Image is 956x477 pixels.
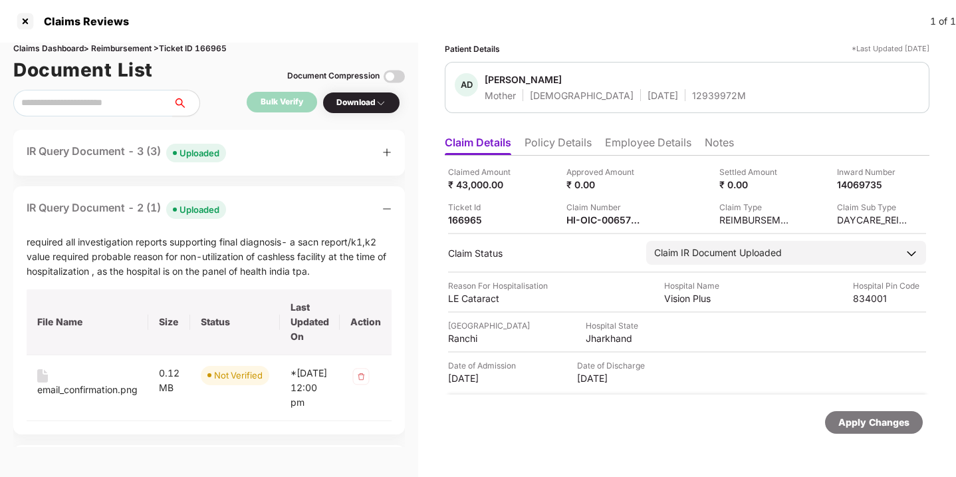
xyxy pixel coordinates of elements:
div: ₹ 0.00 [719,178,792,191]
div: Inward Number [837,166,910,178]
div: Claimed Amount [448,166,521,178]
div: email_confirmation.png [37,383,138,397]
div: DAYCARE_REIMBURSEMENT [837,214,910,226]
div: Claim Status [448,247,633,259]
div: Hospital Pin Code [853,279,926,292]
span: minus [382,204,392,214]
div: Uploaded [179,146,219,160]
div: [PERSON_NAME] [485,73,562,86]
div: [DATE] [577,372,650,385]
div: Document Compression [287,70,380,82]
li: Claim Details [445,136,511,155]
img: svg+xml;base64,PHN2ZyBpZD0iRHJvcGRvd24tMzJ4MzIiIHhtbG5zPSJodHRwOi8vd3d3LnczLm9yZy8yMDAwL3N2ZyIgd2... [376,98,386,108]
div: 0.12 MB [159,366,179,395]
div: ₹ 43,000.00 [448,178,521,191]
th: Action [340,289,392,355]
div: Settled Amount [719,166,792,178]
div: Claim Sub Type [837,201,910,214]
div: *Last Updated [DATE] [852,43,929,55]
div: Ranchi [448,332,521,345]
div: Vision Plus [664,292,737,305]
div: Claim IR Document Uploaded [654,245,782,260]
div: 166965 [448,214,521,226]
div: Jharkhand [586,332,659,345]
div: [DEMOGRAPHIC_DATA] [530,89,634,102]
div: AD [455,73,478,96]
div: Apply Changes [838,415,909,430]
button: search [172,90,200,116]
div: Claims Reviews [36,15,129,28]
li: Notes [705,136,734,155]
div: 12939972M [692,89,746,102]
div: Claims Dashboard > Reimbursement > Ticket ID 166965 [13,43,405,55]
div: LE Cataract [448,292,521,305]
li: Employee Details [605,136,691,155]
div: *[DATE] 12:00 pm [291,366,329,410]
div: [GEOGRAPHIC_DATA] [448,319,530,332]
div: required all investigation reports supporting final diagnosis- a sacn report/k1,k2 value required... [27,235,392,279]
div: IR Query Document - 3 (3) [27,143,226,162]
div: Hospital Name [664,279,737,292]
img: svg+xml;base64,PHN2ZyBpZD0iVG9nZ2xlLTMyeDMyIiB4bWxucz0iaHR0cDovL3d3dy53My5vcmcvMjAwMC9zdmciIHdpZH... [384,66,405,87]
th: Status [190,289,280,355]
img: svg+xml;base64,PHN2ZyB4bWxucz0iaHR0cDovL3d3dy53My5vcmcvMjAwMC9zdmciIHdpZHRoPSIzMiIgaGVpZ2h0PSIzMi... [350,366,372,387]
div: [DATE] [648,89,678,102]
span: search [172,98,199,108]
th: Size [148,289,190,355]
li: Policy Details [525,136,592,155]
div: Approved Amount [566,166,640,178]
h1: Document List [13,55,153,84]
img: svg+xml;base64,PHN2ZyB4bWxucz0iaHR0cDovL3d3dy53My5vcmcvMjAwMC9zdmciIHdpZHRoPSIxNiIgaGVpZ2h0PSIyMC... [37,369,48,383]
div: 1 of 1 [930,14,956,29]
div: HI-OIC-006573080(0) [566,214,640,226]
div: IR Query Document - 2 (1) [27,200,226,219]
div: Mother [485,89,516,102]
div: Not Verified [214,369,263,382]
div: Uploaded [179,203,219,216]
div: Download [336,96,386,109]
div: ₹ 0.00 [566,178,640,191]
div: REIMBURSEMENT [719,214,792,226]
div: Date of Discharge [577,359,650,372]
div: Claim Number [566,201,640,214]
div: Ticket Id [448,201,521,214]
div: Claim Type [719,201,792,214]
th: Last Updated On [280,289,340,355]
span: plus [382,148,392,157]
div: Bulk Verify [261,96,303,108]
div: [DATE] [448,372,521,385]
div: Date of Admission [448,359,521,372]
th: File Name [27,289,148,355]
img: downArrowIcon [905,247,918,260]
div: Patient Details [445,43,500,55]
div: 834001 [853,292,926,305]
div: 14069735 [837,178,910,191]
div: Hospital State [586,319,659,332]
div: Reason For Hospitalisation [448,279,548,292]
